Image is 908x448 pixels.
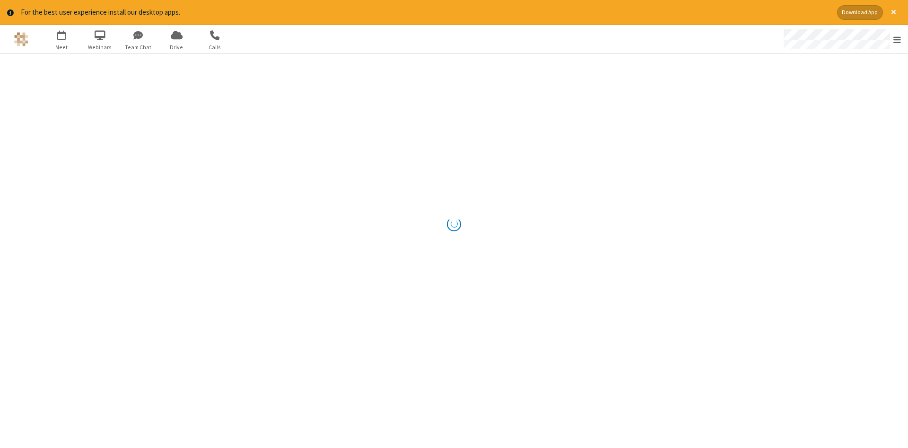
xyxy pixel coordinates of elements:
span: Meet [44,43,79,52]
img: QA Selenium DO NOT DELETE OR CHANGE [14,32,28,46]
div: Open menu [775,25,908,53]
button: Close alert [886,5,901,20]
span: Team Chat [121,43,156,52]
button: Logo [3,25,39,53]
span: Webinars [82,43,118,52]
button: Download App [837,5,883,20]
span: Calls [197,43,233,52]
div: For the best user experience install our desktop apps. [21,7,830,18]
span: Drive [159,43,194,52]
